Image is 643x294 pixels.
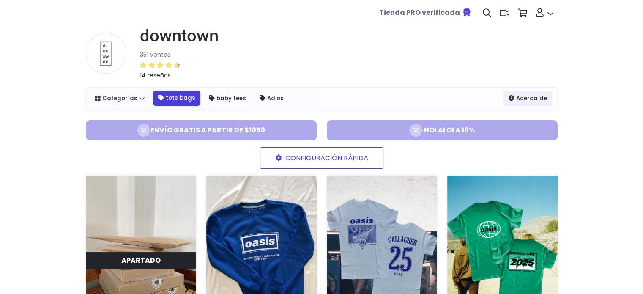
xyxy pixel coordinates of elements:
h1: downtown [140,26,219,46]
a: tote bags [153,91,200,106]
a: Adiós [254,91,289,106]
a: Acerca de [503,91,552,106]
a: baby tees [204,91,251,106]
small: 14 reseñas [140,71,171,80]
p: 10% [462,125,475,135]
span: Envío gratis a partir de $1050 [89,124,313,137]
a: CONFIGURACIÓN RÁPIDA [260,147,383,169]
a: Categorías [90,91,150,106]
a: 14 reseñas [140,60,219,80]
small: 351 ventas [140,50,170,59]
div: 4.64 / 5 [140,60,181,70]
p: HOLALOLA [424,125,460,135]
a: downtown [133,26,219,46]
img: Tienda verificada [462,7,472,17]
b: Tienda PRO verificada [379,8,460,17]
div: Sólo tu puedes verlo en tu tienda [86,252,196,269]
